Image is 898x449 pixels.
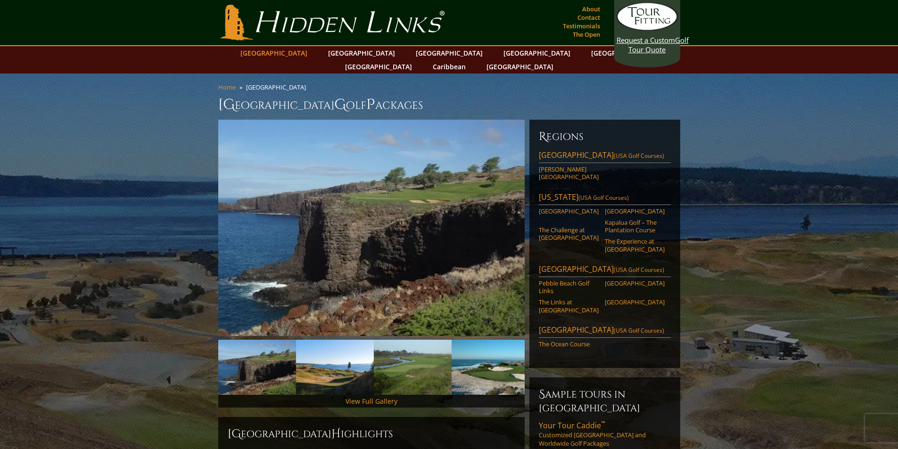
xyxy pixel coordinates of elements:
a: The Links at [GEOGRAPHIC_DATA] [539,298,599,314]
a: [GEOGRAPHIC_DATA] [236,46,312,60]
h6: Regions [539,129,671,144]
h6: Sample Tours in [GEOGRAPHIC_DATA] [539,387,671,415]
a: [GEOGRAPHIC_DATA] [323,46,400,60]
h1: [GEOGRAPHIC_DATA] olf ackages [218,95,680,114]
a: [GEOGRAPHIC_DATA] [499,46,575,60]
span: H [331,426,341,441]
a: [PERSON_NAME][GEOGRAPHIC_DATA] [539,165,599,181]
a: The Experience at [GEOGRAPHIC_DATA] [605,237,665,253]
a: [GEOGRAPHIC_DATA] [482,60,558,73]
a: Pebble Beach Golf Links [539,279,599,295]
a: [GEOGRAPHIC_DATA] [586,46,663,60]
h2: [GEOGRAPHIC_DATA] ighlights [228,426,515,441]
span: Your Tour Caddie [539,420,605,431]
a: Request a CustomGolf Tour Quote [617,2,678,54]
a: [GEOGRAPHIC_DATA] [539,207,599,215]
span: G [334,95,346,114]
span: (USA Golf Courses) [614,152,664,160]
a: [GEOGRAPHIC_DATA](USA Golf Courses) [539,325,671,338]
a: The Ocean Course [539,340,599,348]
span: Request a Custom [617,35,675,45]
span: (USA Golf Courses) [614,327,664,335]
span: (USA Golf Courses) [578,194,629,202]
span: P [366,95,375,114]
a: [GEOGRAPHIC_DATA](USA Golf Courses) [539,264,671,277]
li: [GEOGRAPHIC_DATA] [246,83,310,91]
sup: ™ [601,419,605,427]
a: Testimonials [560,19,602,33]
a: View Full Gallery [346,397,397,406]
a: About [580,2,602,16]
a: Contact [575,11,602,24]
a: The Open [570,28,602,41]
a: [US_STATE](USA Golf Courses) [539,192,671,205]
a: The Challenge at [GEOGRAPHIC_DATA] [539,226,599,242]
a: [GEOGRAPHIC_DATA] [605,207,665,215]
a: Home [218,83,236,91]
a: [GEOGRAPHIC_DATA](USA Golf Courses) [539,150,671,163]
span: (USA Golf Courses) [614,266,664,274]
a: Kapalua Golf – The Plantation Course [605,219,665,234]
a: [GEOGRAPHIC_DATA] [340,60,417,73]
a: [GEOGRAPHIC_DATA] [411,46,487,60]
a: [GEOGRAPHIC_DATA] [605,279,665,287]
a: Your Tour Caddie™Customized [GEOGRAPHIC_DATA] and Worldwide Golf Packages [539,420,671,448]
a: Caribbean [428,60,470,73]
a: [GEOGRAPHIC_DATA] [605,298,665,306]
